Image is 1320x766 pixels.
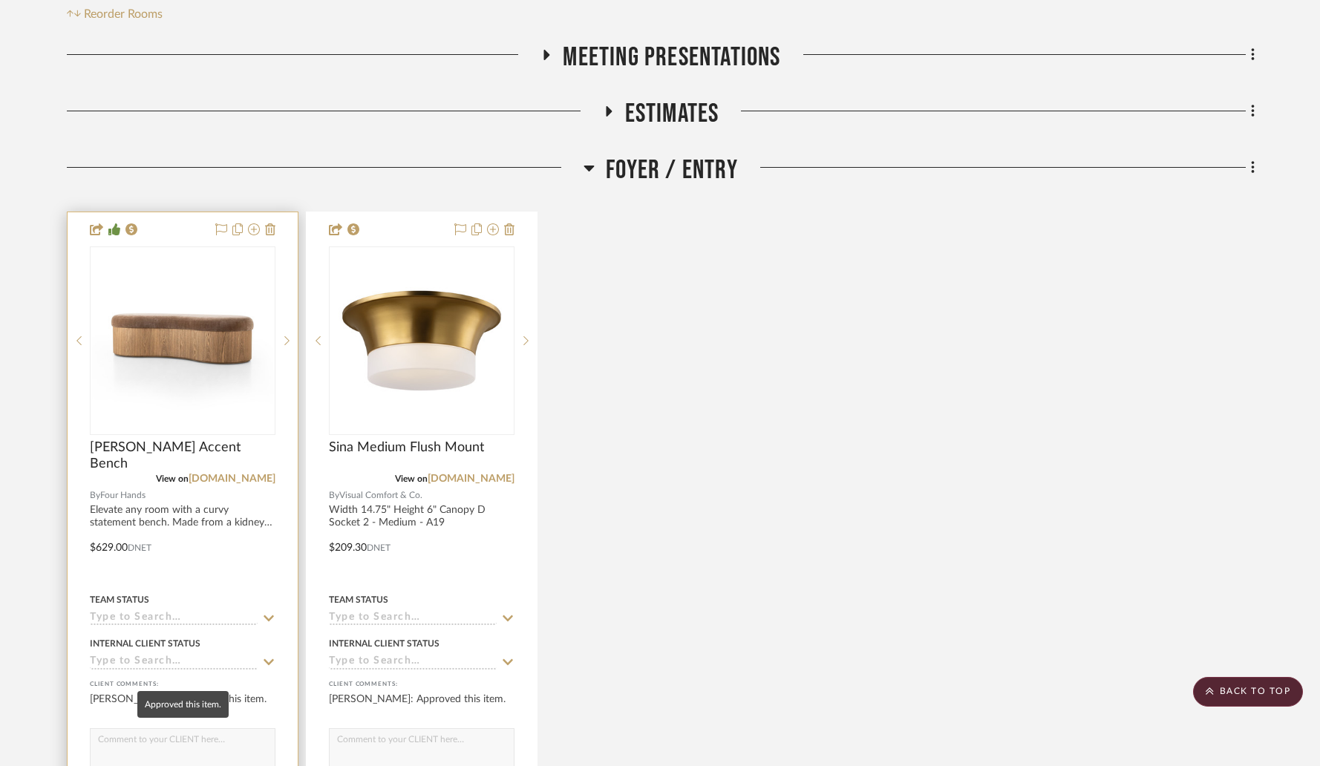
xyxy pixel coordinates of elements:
div: Internal Client Status [90,637,200,650]
input: Type to Search… [90,612,258,626]
div: Team Status [329,593,388,606]
scroll-to-top-button: BACK TO TOP [1193,677,1303,707]
span: View on [395,474,428,483]
div: 0 [91,247,275,434]
div: 0 [330,247,514,434]
img: Sina Medium Flush Mount [330,249,513,432]
span: Estimates [625,98,719,130]
span: Visual Comfort & Co. [339,488,422,503]
span: By [329,488,339,503]
div: [PERSON_NAME]: Approved this item. [90,692,275,721]
div: [PERSON_NAME]: Approved this item. [329,692,514,721]
span: Sina Medium Flush Mount [329,439,484,456]
div: Team Status [90,593,149,606]
span: Meeting Presentations [563,42,780,73]
div: Internal Client Status [329,637,440,650]
a: [DOMAIN_NAME] [428,474,514,484]
span: Reorder Rooms [84,5,163,23]
input: Type to Search… [329,655,497,670]
button: Reorder Rooms [67,5,163,23]
img: Celeste Accent Bench [91,249,274,432]
span: Four Hands [100,488,146,503]
a: [DOMAIN_NAME] [189,474,275,484]
span: Foyer / Entry [606,154,738,186]
input: Type to Search… [90,655,258,670]
span: By [90,488,100,503]
span: View on [156,474,189,483]
span: [PERSON_NAME] Accent Bench [90,439,275,472]
input: Type to Search… [329,612,497,626]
